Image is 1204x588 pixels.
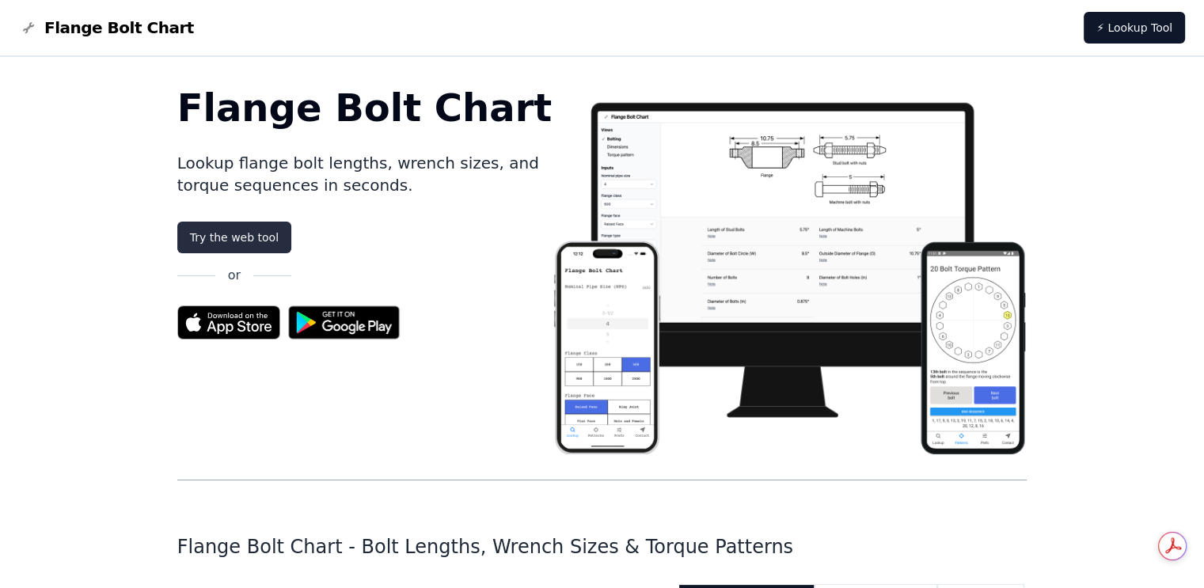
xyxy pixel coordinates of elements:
[177,534,1027,560] h1: Flange Bolt Chart - Bolt Lengths, Wrench Sizes & Torque Patterns
[552,89,1027,454] img: Flange bolt chart app screenshot
[19,17,194,39] a: Flange Bolt Chart LogoFlange Bolt Chart
[228,266,241,285] p: or
[177,152,553,196] p: Lookup flange bolt lengths, wrench sizes, and torque sequences in seconds.
[177,305,280,340] img: App Store badge for the Flange Bolt Chart app
[177,89,553,127] h1: Flange Bolt Chart
[280,298,408,347] img: Get it on Google Play
[1084,12,1185,44] a: ⚡ Lookup Tool
[19,18,38,37] img: Flange Bolt Chart Logo
[44,17,194,39] span: Flange Bolt Chart
[177,222,291,253] a: Try the web tool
